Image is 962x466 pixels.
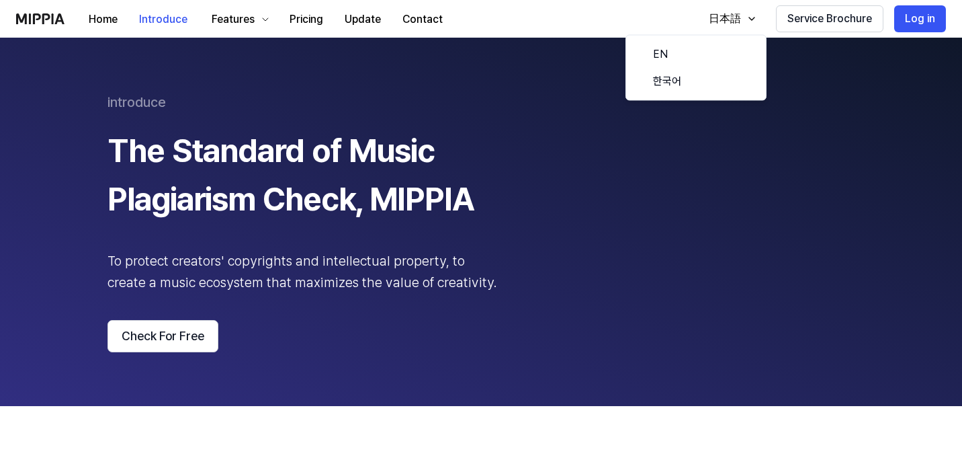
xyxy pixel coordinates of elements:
[631,41,760,68] a: EN
[279,6,334,33] button: Pricing
[894,5,946,32] button: Log in
[107,91,855,113] div: introduce
[107,320,855,352] a: Check For Free
[631,68,760,95] a: 한국어
[392,6,453,33] button: Contact
[209,11,257,28] div: Features
[776,5,883,32] button: Service Brochure
[198,6,279,33] button: Features
[706,11,744,27] div: 日本語
[334,1,392,38] a: Update
[334,6,392,33] button: Update
[78,6,128,33] button: Home
[16,13,64,24] img: logo
[128,1,198,38] a: Introduce
[107,320,218,352] button: Check For Free
[107,126,497,223] div: The Standard of Music Plagiarism Check, MIPPIA
[695,5,765,32] button: 日本語
[128,6,198,33] button: Introduce
[107,250,497,293] div: To protect creators' copyrights and intellectual property, to create a music ecosystem that maxim...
